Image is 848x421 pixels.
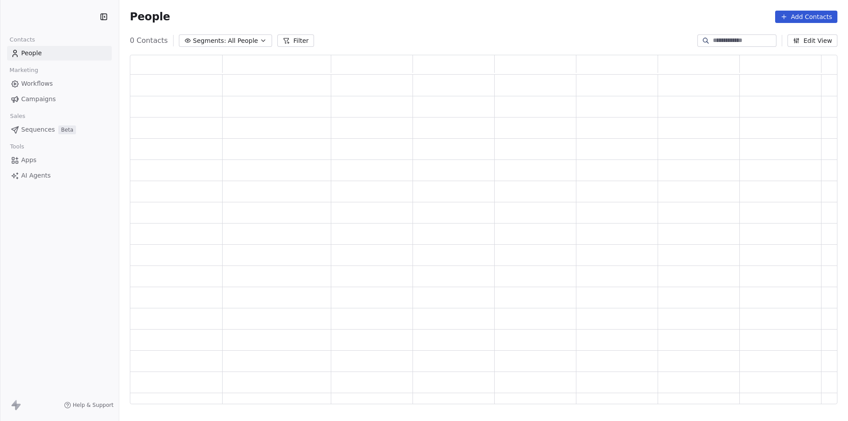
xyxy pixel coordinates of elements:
span: People [21,49,42,58]
span: Apps [21,156,37,165]
a: AI Agents [7,168,112,183]
span: Marketing [6,64,42,77]
span: People [130,10,170,23]
span: Tools [6,140,28,153]
span: Help & Support [73,402,114,409]
span: Campaigns [21,95,56,104]
span: Beta [58,125,76,134]
button: Add Contacts [775,11,837,23]
span: All People [228,36,258,46]
a: Campaigns [7,92,112,106]
a: Help & Support [64,402,114,409]
button: Edit View [787,34,837,47]
span: Sales [6,110,29,123]
span: Segments: [193,36,226,46]
span: 0 Contacts [130,35,168,46]
a: SequencesBeta [7,122,112,137]
a: Apps [7,153,112,167]
a: People [7,46,112,61]
button: Filter [277,34,314,47]
span: Sequences [21,125,55,134]
span: Contacts [6,33,39,46]
span: Workflows [21,79,53,88]
a: Workflows [7,76,112,91]
span: AI Agents [21,171,51,180]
